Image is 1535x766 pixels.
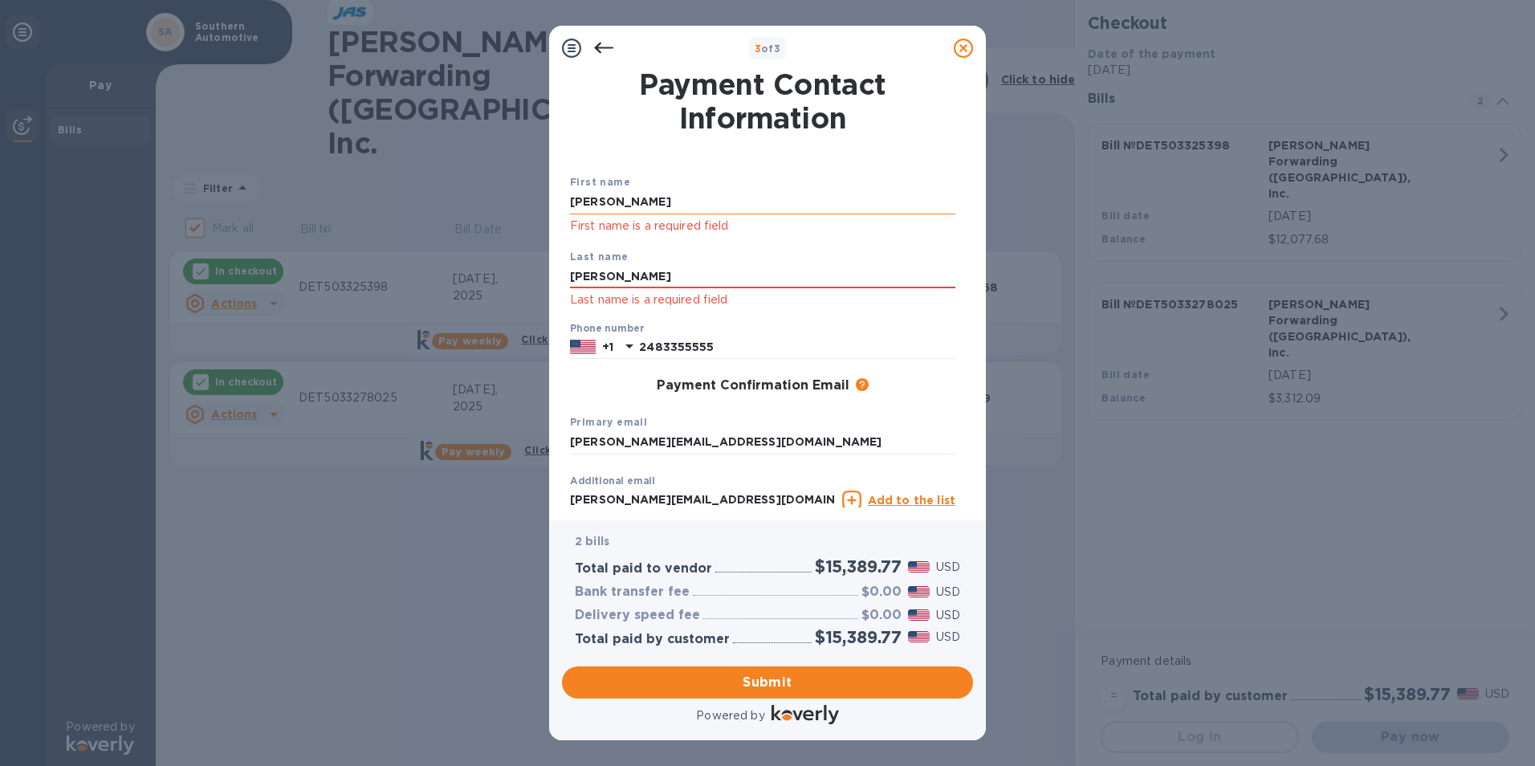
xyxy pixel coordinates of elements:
[575,608,700,623] h3: Delivery speed fee
[570,430,955,454] input: Enter your primary name
[570,324,644,333] label: Phone number
[570,416,647,428] b: Primary email
[696,707,764,724] p: Powered by
[908,561,930,572] img: USD
[575,673,960,692] span: Submit
[575,561,712,577] h3: Total paid to vendor
[570,217,955,235] p: First name is a required field
[772,705,839,724] img: Logo
[755,43,781,55] b: of 3
[570,176,630,188] b: First name
[570,476,655,486] label: Additional email
[570,190,955,214] input: Enter your first name
[639,336,955,360] input: Enter your phone number
[815,556,902,577] h2: $15,389.77
[575,632,730,647] h3: Total paid by customer
[861,608,902,623] h3: $0.00
[657,378,849,393] h3: Payment Confirmation Email
[861,585,902,600] h3: $0.00
[936,559,960,576] p: USD
[570,265,955,289] input: Enter your last name
[936,629,960,646] p: USD
[908,631,930,642] img: USD
[908,586,930,597] img: USD
[575,535,609,548] b: 2 bills
[755,43,761,55] span: 3
[570,488,836,512] input: Enter additional email
[575,585,690,600] h3: Bank transfer fee
[936,584,960,601] p: USD
[815,627,902,647] h2: $15,389.77
[570,291,955,309] p: Last name is a required field
[868,494,955,507] u: Add to the list
[562,666,973,699] button: Submit
[570,67,955,135] h1: Payment Contact Information
[570,338,596,356] img: US
[602,339,613,355] p: +1
[936,607,960,624] p: USD
[908,609,930,621] img: USD
[570,251,629,263] b: Last name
